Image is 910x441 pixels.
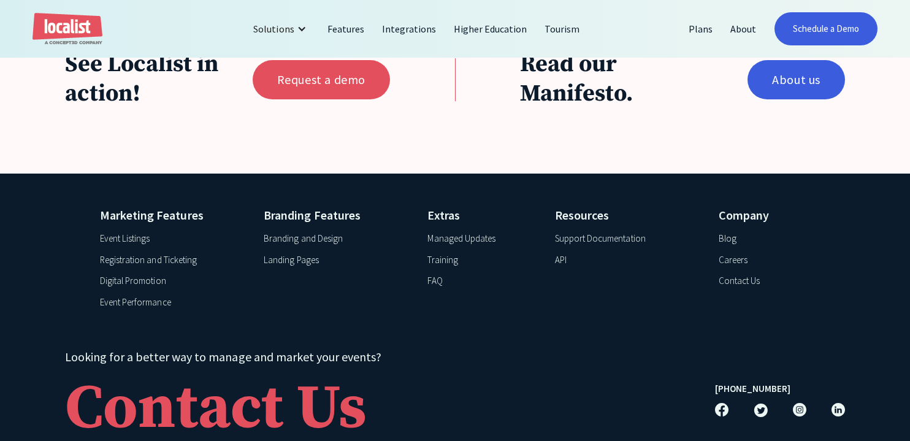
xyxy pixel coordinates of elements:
[555,253,567,267] a: API
[100,274,166,288] a: Digital Promotion
[32,13,102,45] a: home
[65,50,220,109] h3: See Localist in action!
[244,14,318,44] div: Solutions
[427,253,457,267] a: Training
[427,232,495,246] a: Managed Updates
[264,232,342,246] a: Branding and Design
[445,14,536,44] a: Higher Education
[719,232,736,246] a: Blog
[65,348,682,366] h4: Looking for a better way to manage and market your events?
[253,60,390,99] a: Request a demo
[680,14,722,44] a: Plans
[715,382,790,396] a: [PHONE_NUMBER]
[520,50,715,109] h3: Read our Manifesto.
[100,296,170,310] a: Event Performance
[253,21,294,36] div: Solutions
[264,206,409,224] h4: Branding Features
[536,14,589,44] a: Tourism
[719,253,747,267] a: Careers
[264,253,318,267] a: Landing Pages
[555,232,645,246] a: Support Documentation
[100,206,245,224] h4: Marketing Features
[65,378,367,440] div: Contact Us
[319,14,373,44] a: Features
[747,60,845,99] a: About us
[427,274,442,288] a: FAQ
[719,274,760,288] a: Contact Us
[774,12,877,45] a: Schedule a Demo
[100,232,150,246] a: Event Listings
[373,14,445,44] a: Integrations
[427,206,537,224] h4: Extras
[722,14,765,44] a: About
[100,253,196,267] a: Registration and Ticketing
[555,206,700,224] h4: Resources
[719,206,809,224] h4: Company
